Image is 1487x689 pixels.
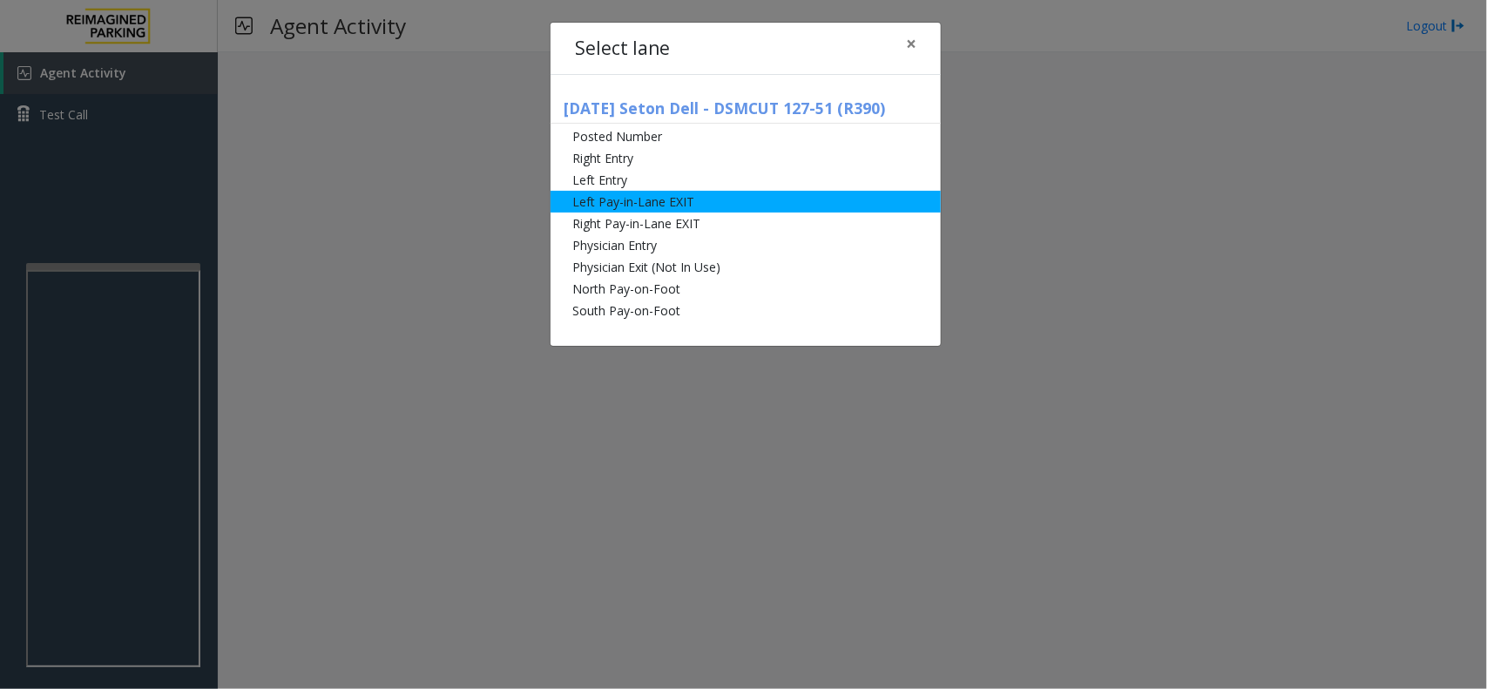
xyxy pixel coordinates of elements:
li: Left Entry [551,169,941,191]
li: South Pay-on-Foot [551,300,941,321]
h5: [DATE] Seton Dell - DSMCUT 127-51 (R390) [551,99,941,124]
li: Right Pay-in-Lane EXIT [551,213,941,234]
li: Right Entry [551,147,941,169]
button: Close [894,23,929,65]
span: × [906,31,916,56]
li: Physician Exit (Not In Use) [551,256,941,278]
li: Posted Number [551,125,941,147]
li: Physician Entry [551,234,941,256]
li: Left Pay-in-Lane EXIT [551,191,941,213]
li: North Pay-on-Foot [551,278,941,300]
h4: Select lane [575,35,670,63]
